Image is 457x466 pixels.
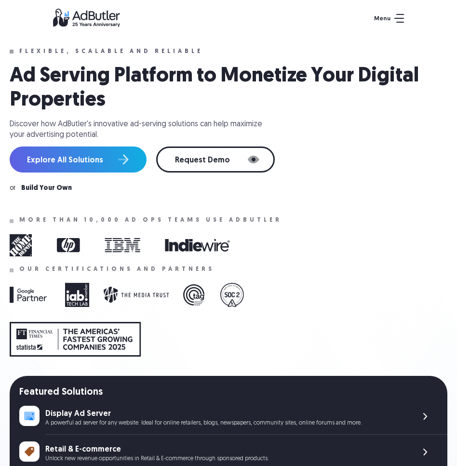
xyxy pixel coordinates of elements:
a: Display Ad Server A powerful ad server for any website. Ideal for online retailers, blogs, newspa... [19,406,447,435]
h1: Ad Serving Platform to Monetize Your Digital Properties [10,65,447,113]
a: Explore All Solutions [10,146,147,173]
div: Retail & E-commerce [45,444,407,455]
a: Build Your Own [21,185,72,192]
div: Display Ad Server [45,409,407,419]
div: Featured Solutions [19,386,447,399]
div: Discover how AdButler's innovative ad-serving solutions can help maximize your advertising potent... [10,119,270,141]
div: Flexible, scalable and reliable [19,48,203,55]
a: Request Demo [156,146,275,173]
div: More than 10,000 ad ops teams use adbutler [19,217,282,224]
div: Our certifications and partners [19,266,215,273]
div: or [10,185,15,192]
div: A powerful ad server for any website. Ideal for online retailers, blogs, newspapers, community si... [45,419,407,427]
div: Unlock new revenue opportunities in Retail & E-commerce through sponsored products. [45,455,407,463]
